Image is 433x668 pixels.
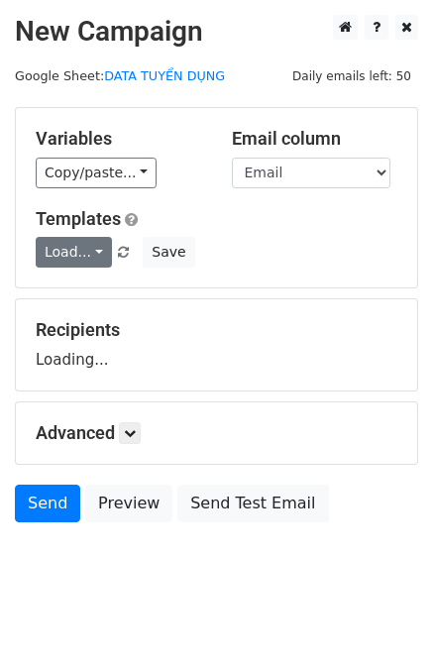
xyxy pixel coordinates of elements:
small: Google Sheet: [15,68,225,83]
button: Save [143,237,194,268]
a: Send Test Email [177,485,328,522]
a: Send [15,485,80,522]
a: Daily emails left: 50 [285,68,418,83]
a: Copy/paste... [36,158,157,188]
h5: Variables [36,128,202,150]
h2: New Campaign [15,15,418,49]
span: Daily emails left: 50 [285,65,418,87]
a: Load... [36,237,112,268]
h5: Advanced [36,422,397,444]
iframe: Chat Widget [334,573,433,668]
a: DATA TUYỂN DỤNG [104,68,225,83]
h5: Recipients [36,319,397,341]
a: Preview [85,485,172,522]
a: Templates [36,208,121,229]
h5: Email column [232,128,398,150]
div: Loading... [36,319,397,371]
